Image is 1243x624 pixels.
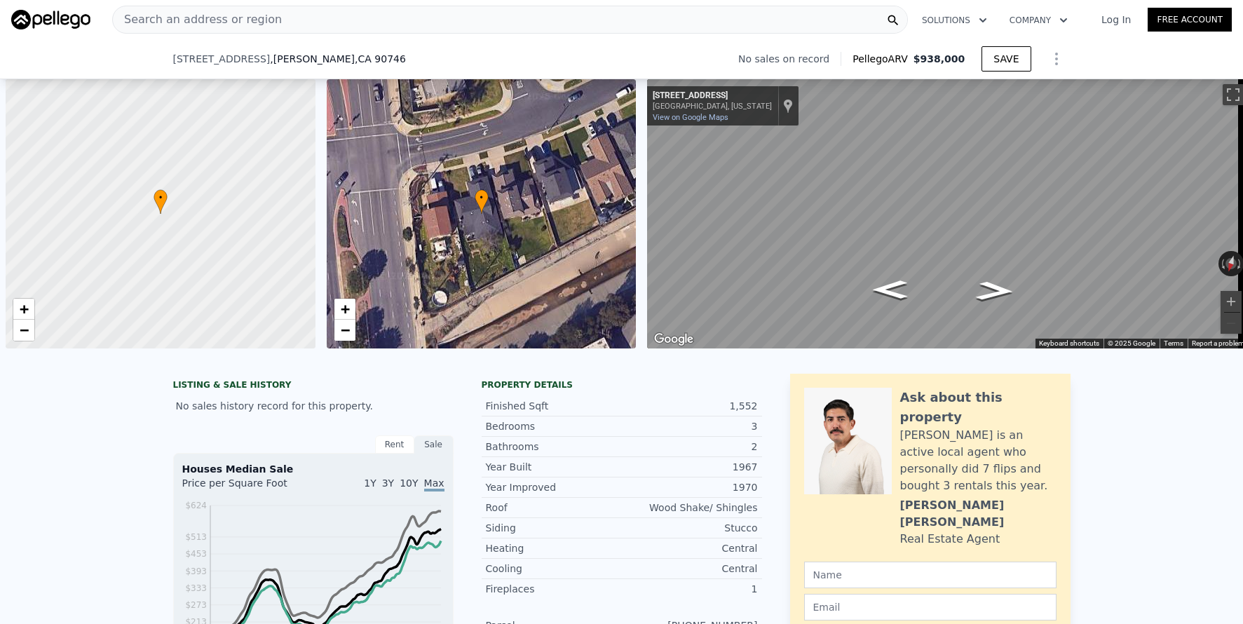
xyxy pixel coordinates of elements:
[182,476,313,498] div: Price per Square Foot
[340,300,349,318] span: +
[651,330,697,348] a: Open this area in Google Maps (opens a new window)
[182,462,444,476] div: Houses Median Sale
[340,321,349,339] span: −
[475,189,489,214] div: •
[486,480,622,494] div: Year Improved
[622,582,758,596] div: 1
[154,191,168,204] span: •
[622,480,758,494] div: 1970
[13,299,34,320] a: Zoom in
[1222,250,1239,278] button: Reset the view
[1221,313,1242,334] button: Zoom out
[804,562,1057,588] input: Name
[622,562,758,576] div: Central
[334,320,355,341] a: Zoom out
[424,477,444,491] span: Max
[622,399,758,413] div: 1,552
[270,52,406,66] span: , [PERSON_NAME]
[998,8,1079,33] button: Company
[804,594,1057,620] input: Email
[622,521,758,535] div: Stucco
[334,299,355,320] a: Zoom in
[913,53,965,65] span: $938,000
[486,582,622,596] div: Fireplaces
[858,276,922,303] path: Go East, E Turmont St
[154,189,168,214] div: •
[1221,291,1242,312] button: Zoom in
[1218,251,1226,276] button: Rotate counterclockwise
[13,320,34,341] a: Zoom out
[622,541,758,555] div: Central
[900,427,1057,494] div: [PERSON_NAME] is an active local agent who personally did 7 flips and bought 3 rentals this year.
[653,113,728,122] a: View on Google Maps
[900,531,1000,548] div: Real Estate Agent
[482,379,762,391] div: Property details
[486,541,622,555] div: Heating
[400,477,418,489] span: 10Y
[651,330,697,348] img: Google
[911,8,998,33] button: Solutions
[486,562,622,576] div: Cooling
[1148,8,1232,32] a: Free Account
[185,501,207,510] tspan: $624
[414,435,454,454] div: Sale
[653,102,772,111] div: [GEOGRAPHIC_DATA], [US_STATE]
[900,497,1057,531] div: [PERSON_NAME] [PERSON_NAME]
[11,10,90,29] img: Pellego
[738,52,841,66] div: No sales on record
[382,477,394,489] span: 3Y
[1039,339,1099,348] button: Keyboard shortcuts
[486,521,622,535] div: Siding
[486,460,622,474] div: Year Built
[185,567,207,576] tspan: $393
[622,419,758,433] div: 3
[1042,45,1071,73] button: Show Options
[622,440,758,454] div: 2
[173,393,454,419] div: No sales history record for this property.
[960,277,1030,305] path: Go West, E Turmont St
[173,52,271,66] span: [STREET_ADDRESS]
[185,600,207,610] tspan: $273
[486,419,622,433] div: Bedrooms
[1085,13,1148,27] a: Log In
[622,501,758,515] div: Wood Shake/ Shingles
[982,46,1031,72] button: SAVE
[622,460,758,474] div: 1967
[653,90,772,102] div: [STREET_ADDRESS]
[475,191,489,204] span: •
[375,435,414,454] div: Rent
[853,52,913,66] span: Pellego ARV
[185,549,207,559] tspan: $453
[20,300,29,318] span: +
[185,583,207,593] tspan: $333
[364,477,376,489] span: 1Y
[1164,339,1183,347] a: Terms (opens in new tab)
[486,501,622,515] div: Roof
[20,321,29,339] span: −
[1108,339,1155,347] span: © 2025 Google
[486,399,622,413] div: Finished Sqft
[900,388,1057,427] div: Ask about this property
[185,532,207,542] tspan: $513
[173,379,454,393] div: LISTING & SALE HISTORY
[355,53,406,65] span: , CA 90746
[783,98,793,114] a: Show location on map
[113,11,282,28] span: Search an address or region
[486,440,622,454] div: Bathrooms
